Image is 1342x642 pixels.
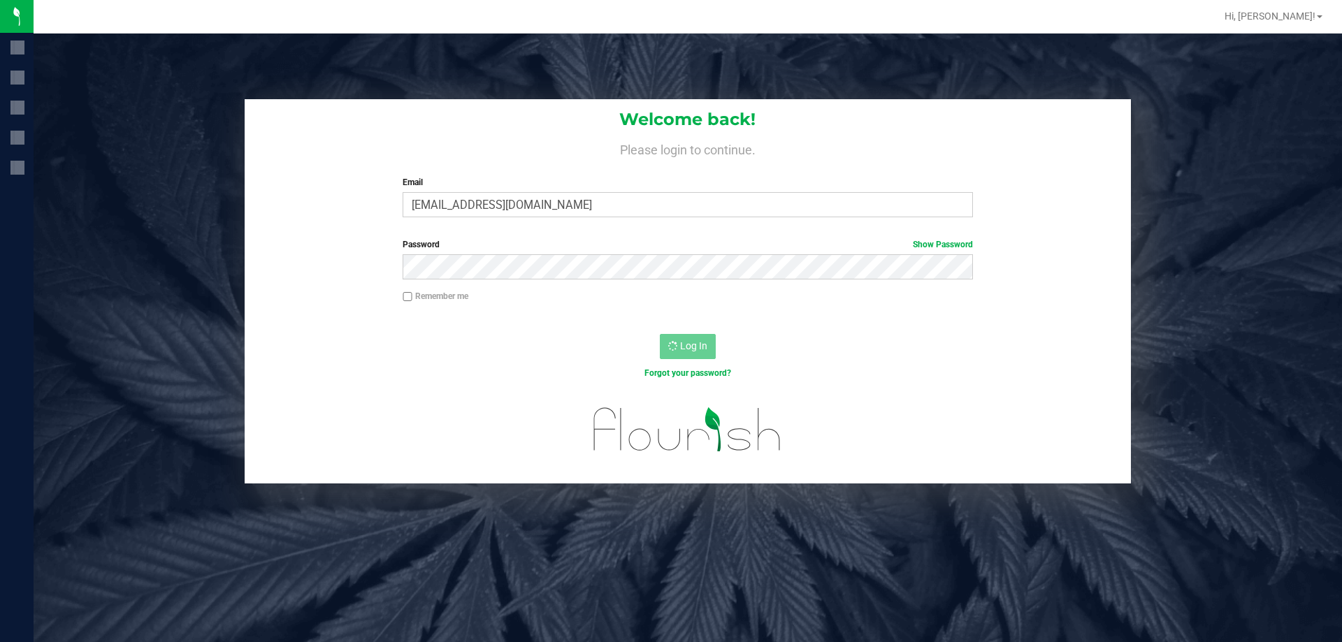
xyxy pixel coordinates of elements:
[913,240,973,249] a: Show Password
[245,110,1131,129] h1: Welcome back!
[245,140,1131,156] h4: Please login to continue.
[403,290,468,302] label: Remember me
[403,292,412,302] input: Remember me
[403,240,440,249] span: Password
[403,176,972,189] label: Email
[577,394,798,465] img: flourish_logo.svg
[660,334,716,359] button: Log In
[644,368,731,378] a: Forgot your password?
[1225,10,1315,22] span: Hi, [PERSON_NAME]!
[680,340,707,351] span: Log In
